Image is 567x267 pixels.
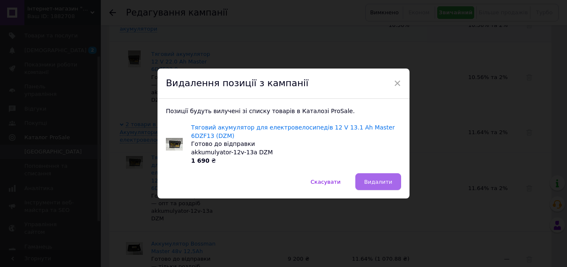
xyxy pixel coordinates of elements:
[394,76,401,90] span: ×
[157,99,409,174] div: Позиції будуть вилучені зі списку товарів в Каталозі ProSale.
[191,149,273,156] span: akkumulyator-12v-13a DZM
[302,173,349,190] button: Скасувати
[157,69,409,99] div: Видалення позиції з кампанії
[311,179,341,185] span: Скасувати
[191,140,401,148] div: Готово до відправки
[166,138,183,151] img: Тяговий акумулятор для електровелосипедів 12 V 13.1 Ah Master 6DZF13 (DZM)
[191,124,395,139] a: Тяговий акумулятор для електровелосипедів 12 V 13.1 Ah Master 6DZF13 (DZM)
[191,157,401,165] div: ₴
[191,157,210,164] b: 1 690
[364,179,392,185] span: Видалити
[355,173,401,190] button: Видалити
